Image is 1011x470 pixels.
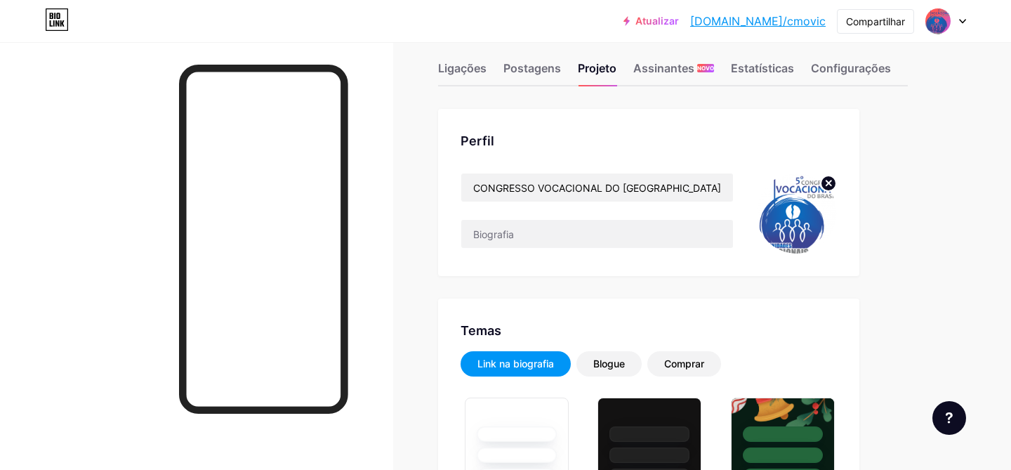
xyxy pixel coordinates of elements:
[593,358,625,370] font: Blogue
[690,13,826,30] a: [DOMAIN_NAME]/cmovic
[697,65,714,72] font: NOVO
[690,14,826,28] font: [DOMAIN_NAME]/cmovic
[461,323,501,338] font: Temas
[438,61,487,75] font: Ligações
[477,358,554,370] font: Link na biografia
[731,61,794,75] font: Estatísticas
[635,15,679,27] font: Atualizar
[503,61,561,75] font: Postagens
[461,174,733,202] input: Nome
[811,61,891,75] font: Configurações
[578,61,616,75] font: Projeto
[846,15,905,27] font: Compartilhar
[756,173,837,254] img: cmovic
[925,8,951,34] img: cmovic
[461,220,733,248] input: Biografia
[461,133,494,148] font: Perfil
[633,61,694,75] font: Assinantes
[664,358,704,370] font: Comprar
